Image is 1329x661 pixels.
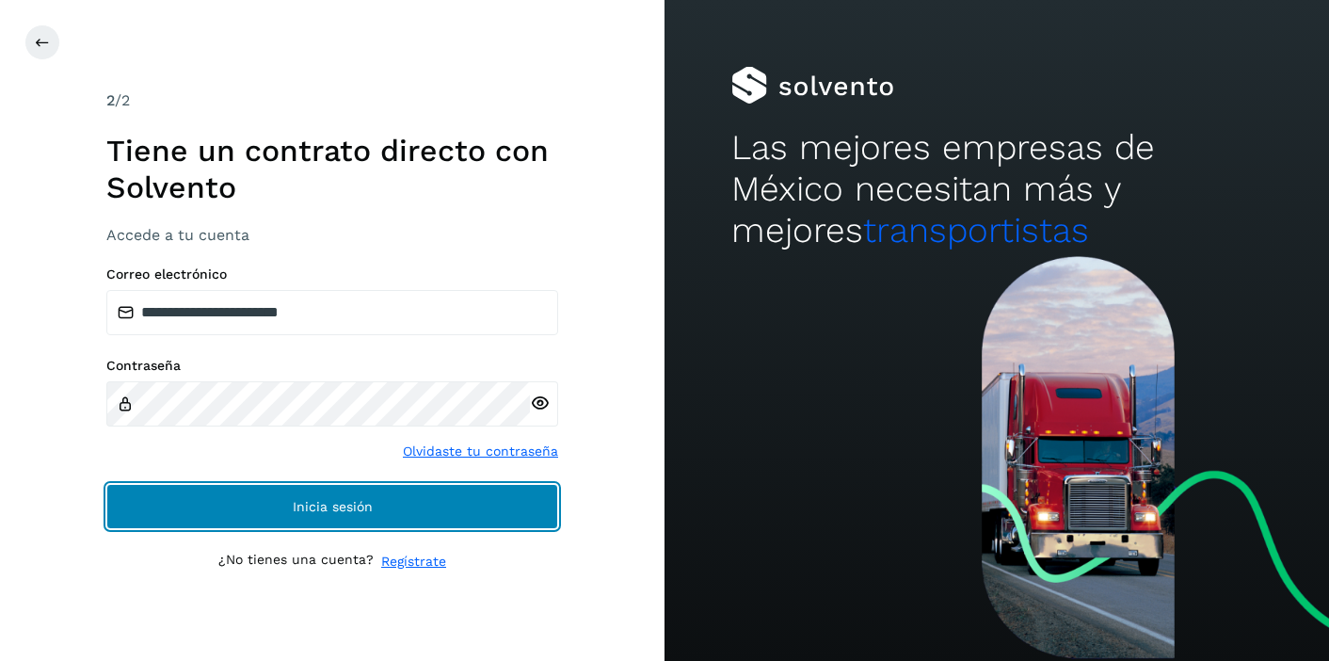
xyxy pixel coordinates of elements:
a: Olvidaste tu contraseña [403,442,558,461]
span: 2 [106,91,115,109]
h1: Tiene un contrato directo con Solvento [106,133,558,205]
span: transportistas [863,210,1089,250]
label: Correo electrónico [106,266,558,282]
h3: Accede a tu cuenta [106,226,558,244]
span: Inicia sesión [293,500,373,513]
a: Regístrate [381,552,446,572]
div: /2 [106,89,558,112]
h2: Las mejores empresas de México necesitan más y mejores [731,127,1263,252]
button: Inicia sesión [106,484,558,529]
label: Contraseña [106,358,558,374]
p: ¿No tienes una cuenta? [218,552,374,572]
